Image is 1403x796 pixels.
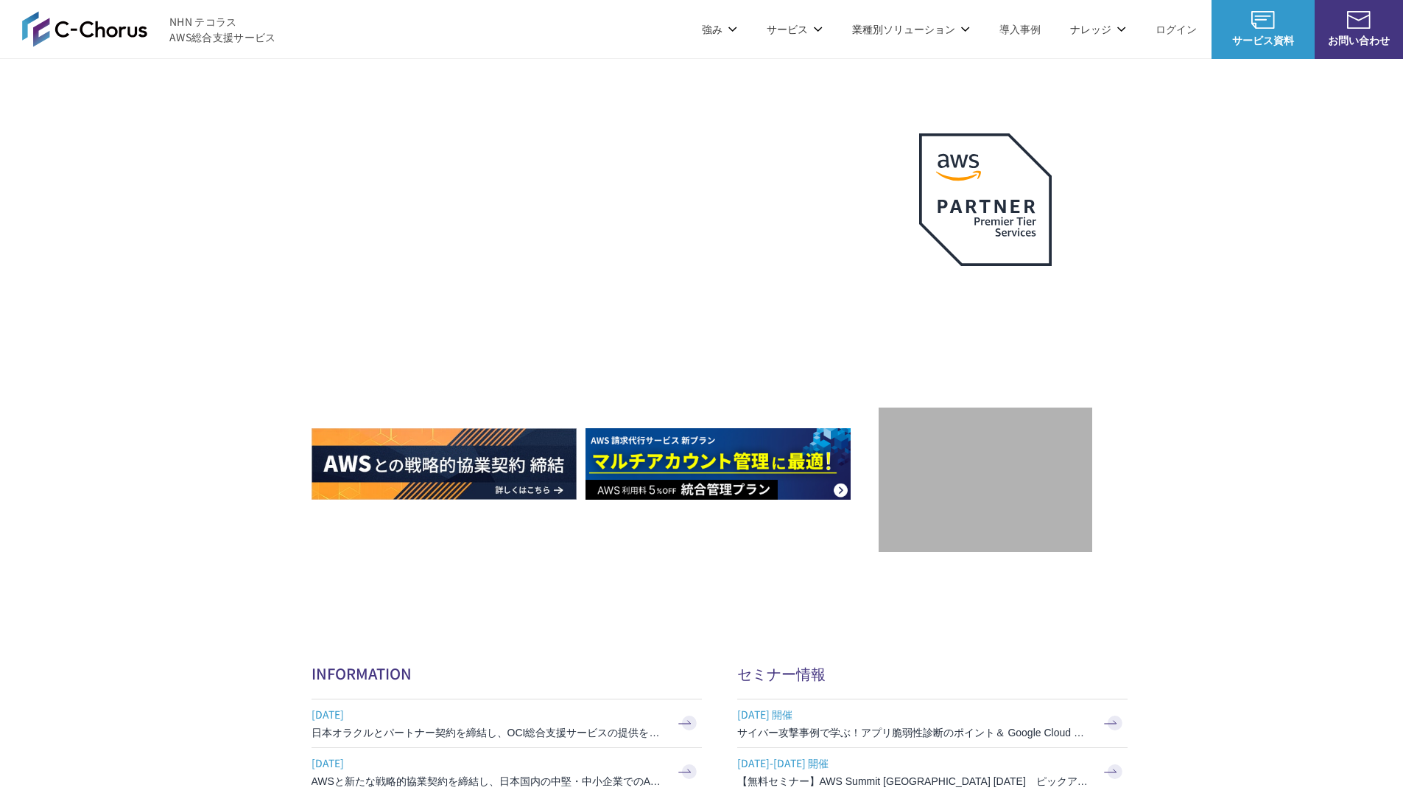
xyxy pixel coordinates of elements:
img: AWS請求代行サービス 統合管理プラン [586,428,851,500]
h3: 【無料セミナー】AWS Summit [GEOGRAPHIC_DATA] [DATE] ピックアップセッション [737,774,1091,789]
span: [DATE] [312,703,665,725]
a: ログイン [1156,21,1197,37]
em: AWS [968,284,1002,305]
img: AWSとの戦略的協業契約 締結 [312,428,577,500]
h3: サイバー攻撃事例で学ぶ！アプリ脆弱性診断のポイント＆ Google Cloud セキュリティ対策 [737,725,1091,740]
a: [DATE] 開催 サイバー攻撃事例で学ぶ！アプリ脆弱性診断のポイント＆ Google Cloud セキュリティ対策 [737,699,1128,747]
h2: INFORMATION [312,663,702,684]
span: サービス資料 [1212,32,1315,48]
h3: 日本オラクルとパートナー契約を締結し、OCI総合支援サービスの提供を開始 [312,725,665,740]
p: AWSの導入からコスト削減、 構成・運用の最適化からデータ活用まで 規模や業種業態を問わない マネージドサービスで [312,163,879,228]
span: [DATE]-[DATE] 開催 [737,752,1091,774]
p: 強み [702,21,737,37]
p: サービス [767,21,823,37]
img: AWS総合支援サービス C-Chorus サービス資料 [1251,11,1275,29]
span: [DATE] 開催 [737,703,1091,725]
h2: セミナー情報 [737,663,1128,684]
span: お問い合わせ [1315,32,1403,48]
img: 契約件数 [908,430,1063,537]
img: AWS総合支援サービス C-Chorus [22,11,147,46]
p: 業種別ソリューション [852,21,970,37]
img: AWSプレミアティアサービスパートナー [919,133,1052,266]
p: 最上位プレミアティア サービスパートナー [901,284,1069,341]
a: [DATE]-[DATE] 開催 【無料セミナー】AWS Summit [GEOGRAPHIC_DATA] [DATE] ピックアップセッション [737,748,1128,796]
h1: AWS ジャーニーの 成功を実現 [312,242,879,384]
a: 導入事例 [999,21,1041,37]
span: [DATE] [312,752,665,774]
h3: AWSと新たな戦略的協業契約を締結し、日本国内の中堅・中小企業でのAWS活用を加速 [312,774,665,789]
img: お問い合わせ [1347,11,1371,29]
a: [DATE] 日本オラクルとパートナー契約を締結し、OCI総合支援サービスの提供を開始 [312,699,702,747]
span: NHN テコラス AWS総合支援サービス [169,14,276,45]
a: AWS総合支援サービス C-Chorus NHN テコラスAWS総合支援サービス [22,11,276,46]
p: ナレッジ [1070,21,1126,37]
a: [DATE] AWSと新たな戦略的協業契約を締結し、日本国内の中堅・中小企業でのAWS活用を加速 [312,748,702,796]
